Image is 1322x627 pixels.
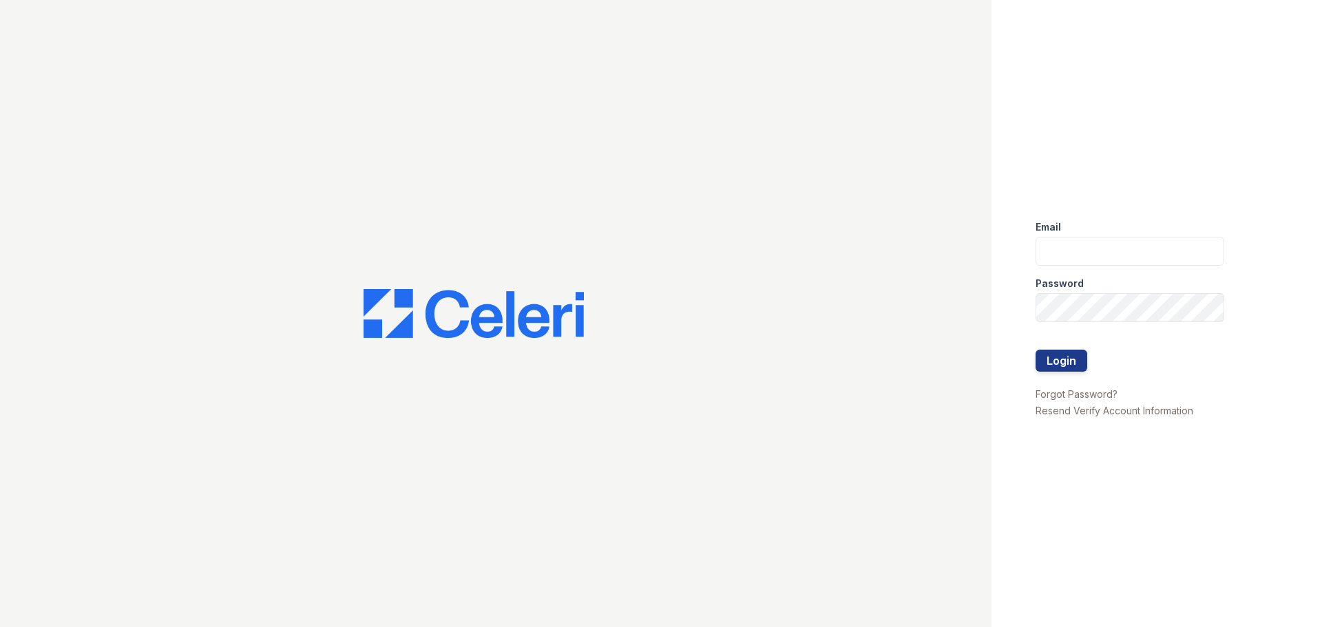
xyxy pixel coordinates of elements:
[1036,405,1193,416] a: Resend Verify Account Information
[1036,277,1084,290] label: Password
[364,289,584,339] img: CE_Logo_Blue-a8612792a0a2168367f1c8372b55b34899dd931a85d93a1a3d3e32e68fde9ad4.png
[1036,388,1118,400] a: Forgot Password?
[1036,220,1061,234] label: Email
[1036,350,1087,372] button: Login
